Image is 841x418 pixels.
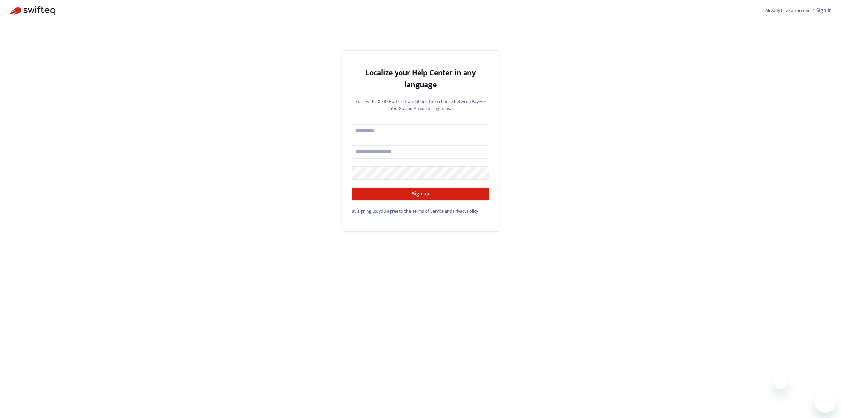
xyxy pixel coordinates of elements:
[412,189,429,198] strong: Sign up
[366,66,476,91] strong: Localize your Help Center in any language
[774,376,787,389] iframe: Close message
[453,208,478,215] a: Privacy Policy
[352,208,411,215] span: By signing up, you agree to the
[816,6,832,15] a: Sign in
[352,98,489,112] p: Start with 20 FREE article translations, then choose between Pay-As-You-Go and Annual billing plans.
[815,392,836,413] iframe: Button to launch messaging window
[352,187,489,201] button: Sign up
[765,7,814,14] span: Already have an account?
[412,208,444,215] a: Terms of Service
[9,6,55,15] img: Swifteq
[352,208,489,215] div: and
